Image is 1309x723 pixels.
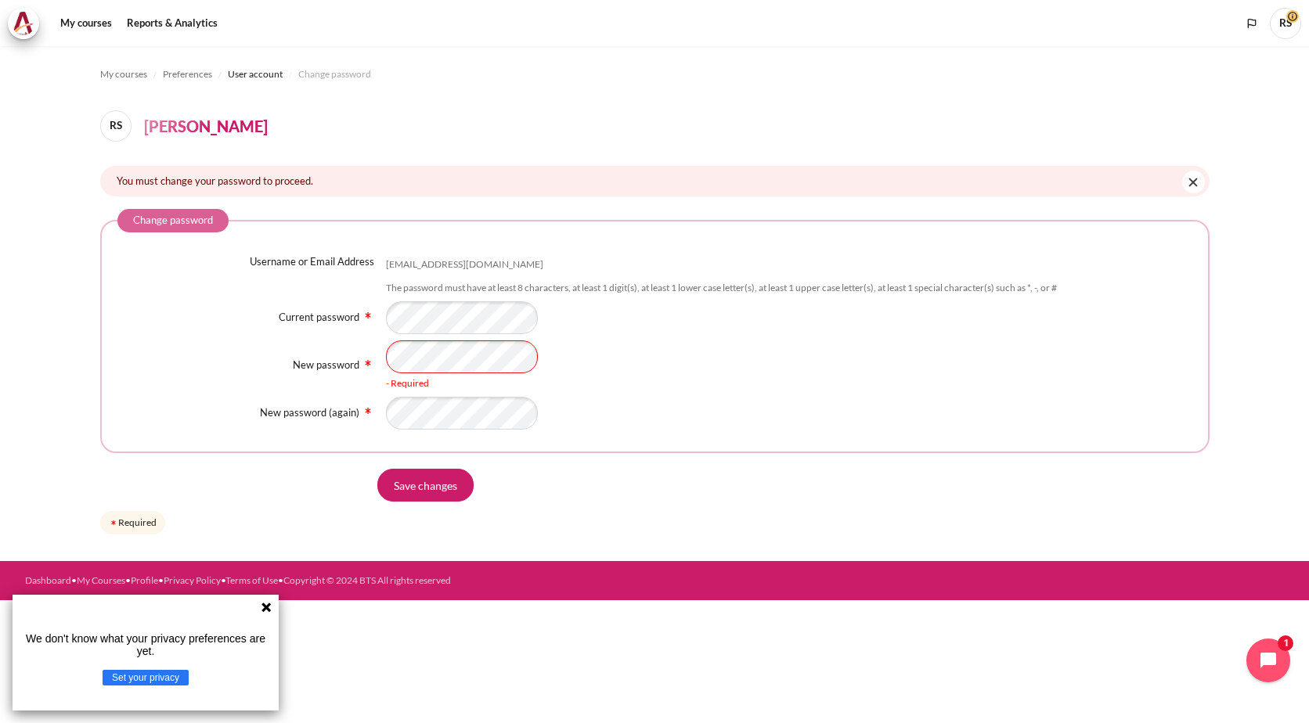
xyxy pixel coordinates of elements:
[283,574,451,586] a: Copyright © 2024 BTS All rights reserved
[109,518,118,527] img: Required field
[1240,12,1264,35] button: Languages
[163,65,212,84] a: Preferences
[362,309,374,318] span: Required
[293,358,359,371] label: New password
[386,282,1057,295] div: The password must have at least 8 characters, at least 1 digit(s), at least 1 lower case letter(s...
[121,8,223,39] a: Reports & Analytics
[100,511,165,534] div: Required
[228,67,283,81] span: User account
[362,405,374,415] span: Required
[362,357,374,366] span: Required
[100,65,147,84] a: My courses
[1270,8,1301,39] span: RS
[100,67,147,81] span: My courses
[100,62,1210,87] nav: Navigation bar
[386,376,1192,390] div: - Required
[362,405,374,417] img: Required
[55,8,117,39] a: My courses
[25,574,71,586] a: Dashboard
[163,67,212,81] span: Preferences
[250,254,374,270] label: Username or Email Address
[19,632,272,657] p: We don't know what your privacy preferences are yet.
[260,406,359,419] label: New password (again)
[100,110,132,142] span: RS
[100,166,1210,196] div: You must change your password to proceed.
[298,65,371,84] a: Change password
[8,8,47,39] a: Architeck Architeck
[362,357,374,369] img: Required
[13,12,34,35] img: Architeck
[100,110,138,142] a: RS
[117,209,229,232] legend: Change password
[279,311,359,323] label: Current password
[103,670,189,685] button: Set your privacy
[298,67,371,81] span: Change password
[377,469,474,502] input: Save changes
[225,574,278,586] a: Terms of Use
[77,574,125,586] a: My Courses
[131,574,158,586] a: Profile
[1270,8,1301,39] a: User menu
[362,309,374,322] img: Required
[144,114,268,138] h4: [PERSON_NAME]
[25,574,728,588] div: • • • • •
[164,574,221,586] a: Privacy Policy
[386,258,543,272] div: [EMAIL_ADDRESS][DOMAIN_NAME]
